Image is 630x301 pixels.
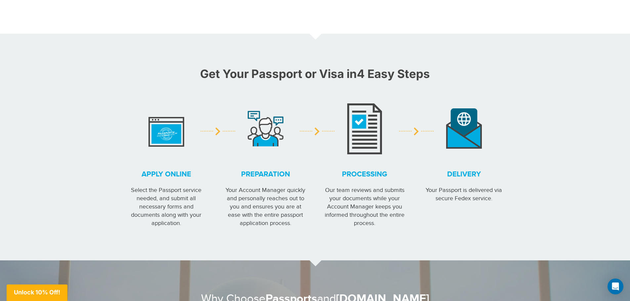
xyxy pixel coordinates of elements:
[224,186,307,227] p: Your Account Manager quickly and personally reaches out to you and ensures you are at ease with t...
[148,110,184,147] img: image description
[357,67,430,81] strong: 4 Easy Steps
[423,186,505,203] p: Your Passport is delivered via secure Fedex service.
[125,186,208,227] p: Select the Passport service needed, and submit all necessary forms and documents along with your ...
[608,279,623,294] div: Open Intercom Messenger
[446,108,482,148] img: image description
[347,103,382,154] img: image description
[14,289,60,296] span: Unlock 10% Off!
[248,111,283,146] img: image description
[125,169,208,179] strong: Apply online
[7,284,67,301] div: Unlock 10% Off!
[224,169,307,179] strong: Preparation
[122,67,509,81] h2: Get Your Passport or Visa in
[323,169,406,179] strong: Processing
[323,186,406,227] p: Our team reviews and submits your documents while your Account Manager keeps you informed through...
[423,169,505,179] strong: Delivery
